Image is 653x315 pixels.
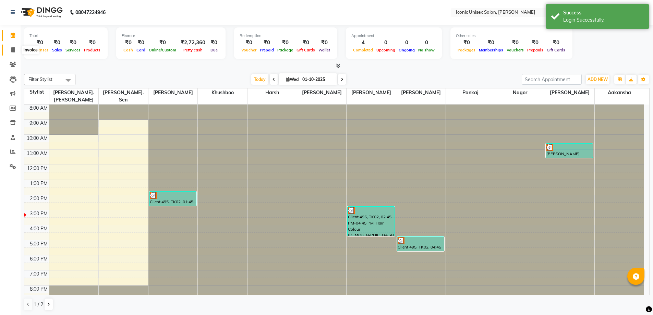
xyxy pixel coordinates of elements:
div: 0 [375,39,397,47]
div: ₹0 [122,39,135,47]
div: Appointment [351,33,436,39]
div: ₹0 [82,39,102,47]
div: Client 495, TK02, 01:45 PM-02:45 PM, Classic highlights [DEMOGRAPHIC_DATA] - Classic higlights ( ... [149,192,196,206]
span: Services [64,48,82,52]
span: Filter Stylist [28,76,52,82]
span: [PERSON_NAME] [396,88,446,97]
div: ₹0 [545,39,567,47]
div: 10:00 AM [25,135,49,142]
span: Prepaids [525,48,545,52]
div: 4:00 PM [28,225,49,232]
div: ₹0 [29,39,50,47]
div: 8:00 AM [28,105,49,112]
div: 0 [416,39,436,47]
div: Client 495, TK02, 02:45 PM-04:45 PM, Hair Colour [DEMOGRAPHIC_DATA] - Touch up,[MEDICAL_DATA] Tre... [348,207,394,236]
span: [PERSON_NAME]. [PERSON_NAME] [49,88,99,104]
span: [PERSON_NAME] [148,88,198,97]
span: Upcoming [375,48,397,52]
span: Cash [122,48,135,52]
div: 5:00 PM [28,240,49,247]
span: Prepaid [258,48,276,52]
div: ₹0 [208,39,220,47]
span: Memberships [477,48,505,52]
span: [PERSON_NAME] [545,88,594,97]
span: Wed [284,77,300,82]
span: Completed [351,48,375,52]
div: ₹0 [505,39,525,47]
span: Wallet [317,48,332,52]
span: Vouchers [505,48,525,52]
span: Package [276,48,295,52]
button: ADD NEW [586,75,609,84]
div: 12:00 PM [26,165,49,172]
div: 3:00 PM [28,210,49,217]
input: Search Appointment [522,74,582,85]
span: Pankaj [446,88,495,97]
span: Ongoing [397,48,416,52]
div: 6:00 PM [28,255,49,263]
div: 8:00 PM [28,286,49,293]
div: ₹0 [525,39,545,47]
div: [PERSON_NAME], TK01, 10:35 AM-11:35 AM, Waxing Rica - Full Leg,Waxing Rica - Under Arms [546,144,593,158]
div: Total [29,33,102,39]
span: Nagor [495,88,545,97]
span: Khushboo [198,88,247,97]
span: [PERSON_NAME] [297,88,347,97]
span: Harsh [247,88,297,97]
span: ADD NEW [588,77,608,82]
div: ₹2,72,360 [178,39,208,47]
span: [PERSON_NAME]. Sen [99,88,148,104]
div: 4 [351,39,375,47]
div: 0 [397,39,416,47]
span: Card [135,48,147,52]
div: ₹0 [240,39,258,47]
div: ₹0 [276,39,295,47]
input: 2025-10-01 [300,74,335,85]
span: Gift Cards [295,48,317,52]
div: ₹0 [147,39,178,47]
span: Packages [456,48,477,52]
div: Login Successfully. [563,16,644,24]
div: Client 495, TK02, 04:45 PM-05:45 PM, [MEDICAL_DATA] Treatment - [MEDICAL_DATA] Treatment (long le... [397,237,444,251]
div: ₹0 [258,39,276,47]
span: [PERSON_NAME] [347,88,396,97]
div: ₹0 [50,39,64,47]
span: Today [251,74,268,85]
div: Success [563,9,644,16]
div: 11:00 AM [25,150,49,157]
img: logo [17,3,64,22]
div: Stylist [24,88,49,96]
div: ₹0 [64,39,82,47]
div: 7:00 PM [28,270,49,278]
div: Other sales [456,33,567,39]
span: 1 / 2 [34,301,43,308]
div: 2:00 PM [28,195,49,202]
span: Voucher [240,48,258,52]
span: Petty cash [182,48,204,52]
span: Products [82,48,102,52]
span: Gift Cards [545,48,567,52]
span: No show [416,48,436,52]
div: ₹0 [135,39,147,47]
div: ₹0 [317,39,332,47]
span: Sales [50,48,64,52]
b: 08047224946 [75,3,106,22]
div: 9:00 AM [28,120,49,127]
span: Aakansha [595,88,644,97]
div: Redemption [240,33,332,39]
div: Invoice [22,46,39,54]
span: Due [209,48,219,52]
div: ₹0 [477,39,505,47]
div: Finance [122,33,220,39]
div: ₹0 [456,39,477,47]
div: 1:00 PM [28,180,49,187]
span: Online/Custom [147,48,178,52]
div: ₹0 [295,39,317,47]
